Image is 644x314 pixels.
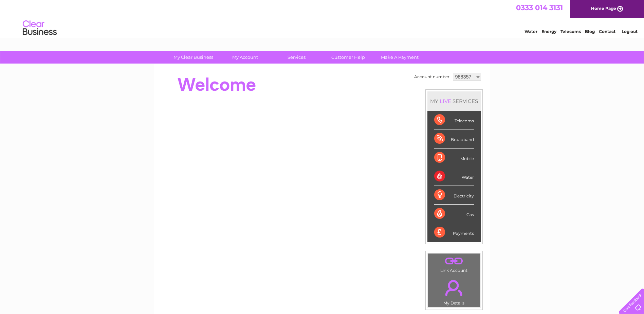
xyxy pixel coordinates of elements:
[434,111,474,129] div: Telecoms
[516,3,563,12] a: 0333 014 3131
[320,51,376,64] a: Customer Help
[585,29,595,34] a: Blog
[428,253,480,275] td: Link Account
[428,274,480,308] td: My Details
[217,51,273,64] a: My Account
[434,205,474,223] div: Gas
[434,223,474,242] div: Payments
[430,255,478,267] a: .
[162,4,483,33] div: Clear Business is a trading name of Verastar Limited (registered in [GEOGRAPHIC_DATA] No. 3667643...
[434,129,474,148] div: Broadband
[427,91,481,111] div: MY SERVICES
[525,29,537,34] a: Water
[434,149,474,167] div: Mobile
[269,51,325,64] a: Services
[434,186,474,205] div: Electricity
[22,18,57,38] img: logo.png
[165,51,221,64] a: My Clear Business
[622,29,638,34] a: Log out
[372,51,428,64] a: Make A Payment
[430,276,478,300] a: .
[560,29,581,34] a: Telecoms
[438,98,453,104] div: LIVE
[412,71,451,83] td: Account number
[541,29,556,34] a: Energy
[434,167,474,186] div: Water
[599,29,615,34] a: Contact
